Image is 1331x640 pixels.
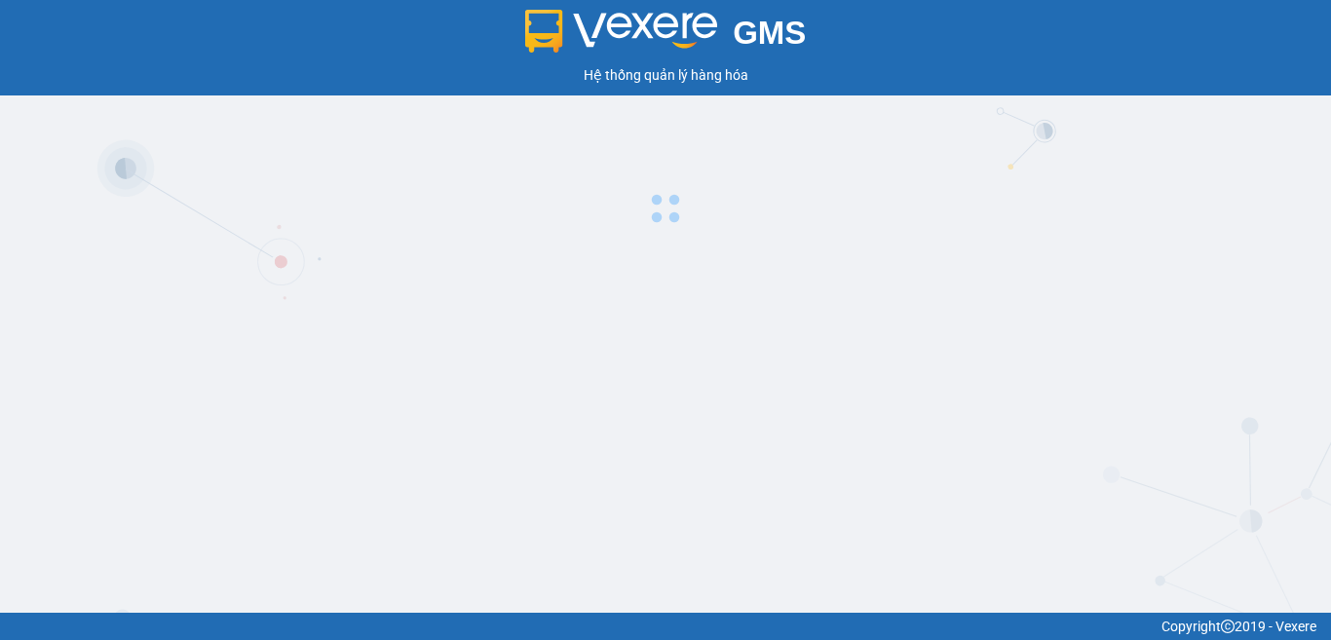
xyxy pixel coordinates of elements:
[733,15,806,51] span: GMS
[1221,620,1235,633] span: copyright
[15,616,1316,637] div: Copyright 2019 - Vexere
[525,29,807,45] a: GMS
[525,10,718,53] img: logo 2
[5,64,1326,86] div: Hệ thống quản lý hàng hóa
